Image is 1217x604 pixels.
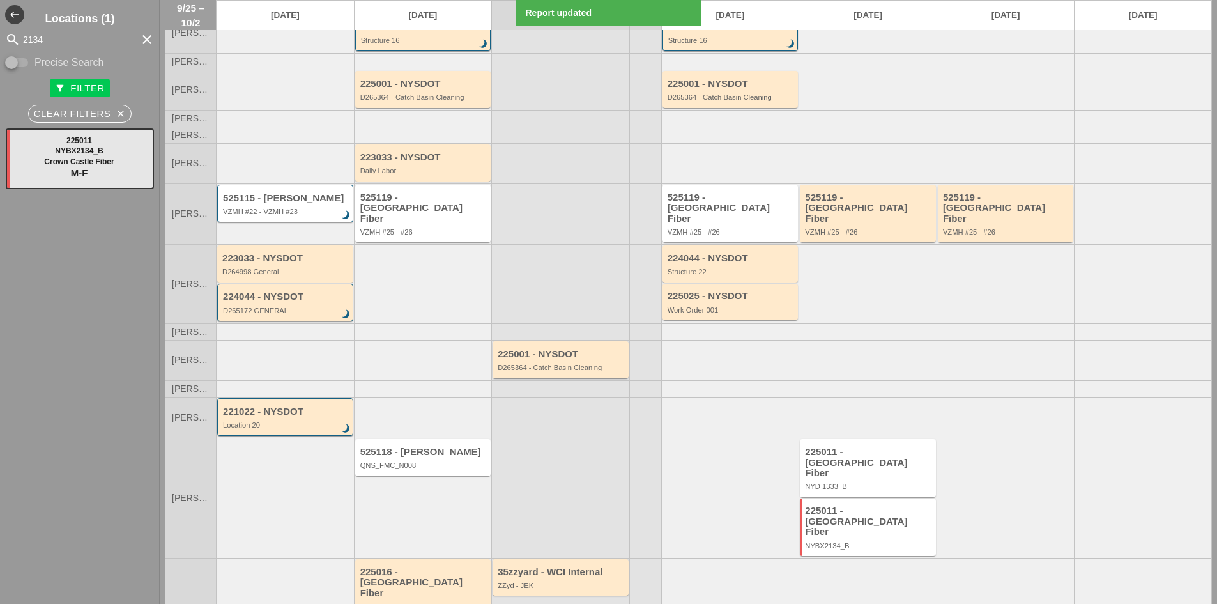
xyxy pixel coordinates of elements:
[498,364,625,371] div: D265364 - Catch Basin Cleaning
[805,542,933,550] div: NYBX2134_B
[498,349,625,360] div: 225001 - NYSDOT
[668,228,795,236] div: VZMH #25 - #26
[172,327,210,337] span: [PERSON_NAME]
[172,28,210,38] span: [PERSON_NAME]
[805,447,933,479] div: 225011 - [GEOGRAPHIC_DATA] Fiber
[71,167,88,178] span: M-F
[172,355,210,365] span: [PERSON_NAME]
[50,79,109,97] button: Filter
[498,567,625,578] div: 35zzyard - WCI Internal
[172,114,210,123] span: [PERSON_NAME]
[799,1,937,30] a: [DATE]
[5,55,155,70] div: Enable Precise search to match search terms exactly.
[339,208,353,222] i: brightness_3
[943,228,1071,236] div: VZMH #25 - #26
[172,493,210,503] span: [PERSON_NAME]
[55,146,103,155] span: NYBX2134_B
[5,5,24,24] button: Shrink Sidebar
[805,192,933,224] div: 525119 - [GEOGRAPHIC_DATA] Fiber
[360,152,488,163] div: 223033 - NYSDOT
[172,130,210,140] span: [PERSON_NAME]
[668,93,795,101] div: D265364 - Catch Basin Cleaning
[172,279,210,289] span: [PERSON_NAME]
[668,36,795,44] div: Structure 16
[223,208,349,215] div: VZMH #22 - VZMH #23
[360,447,488,458] div: 525118 - [PERSON_NAME]
[116,109,126,119] i: close
[339,422,353,436] i: brightness_3
[223,193,349,204] div: 525115 - [PERSON_NAME]
[222,253,350,264] div: 223033 - NYSDOT
[5,5,24,24] i: west
[668,253,795,264] div: 224044 - NYSDOT
[172,209,210,219] span: [PERSON_NAME]
[668,192,795,224] div: 525119 - [GEOGRAPHIC_DATA] Fiber
[805,506,933,538] div: 225011 - [GEOGRAPHIC_DATA] Fiber
[339,307,353,321] i: brightness_3
[172,413,210,422] span: [PERSON_NAME]
[360,567,488,599] div: 225016 - [GEOGRAPHIC_DATA] Fiber
[1075,1,1211,30] a: [DATE]
[55,83,65,93] i: filter_alt
[668,268,795,275] div: Structure 22
[492,1,629,30] a: [DATE]
[477,37,491,51] i: brightness_3
[668,306,795,314] div: Work Order 001
[360,228,488,236] div: VZMH #25 - #26
[360,79,488,89] div: 225001 - NYSDOT
[805,483,933,490] div: NYD 1333_B
[23,29,137,50] input: Search
[172,85,210,95] span: [PERSON_NAME]
[360,93,488,101] div: D265364 - Catch Basin Cleaning
[223,407,349,417] div: 221022 - NYSDOT
[668,291,795,302] div: 225025 - NYSDOT
[360,192,488,224] div: 525119 - [GEOGRAPHIC_DATA] Fiber
[172,384,210,394] span: [PERSON_NAME]
[28,105,132,123] button: Clear Filters
[172,57,210,66] span: [PERSON_NAME]
[361,36,487,44] div: Structure 16
[360,461,488,469] div: QNS_FMC_N008
[66,136,92,145] span: 225011
[55,81,104,96] div: Filter
[668,79,795,89] div: 225001 - NYSDOT
[805,228,933,236] div: VZMH #25 - #26
[44,157,114,166] span: Crown Castle Fiber
[943,192,1071,224] div: 525119 - [GEOGRAPHIC_DATA] Fiber
[5,32,20,47] i: search
[498,582,625,589] div: ZZyd - JEK
[34,107,126,121] div: Clear Filters
[223,307,349,314] div: D265172 GENERAL
[223,291,349,302] div: 224044 - NYSDOT
[172,159,210,168] span: [PERSON_NAME]
[172,1,210,30] span: 9/25 – 10/2
[34,56,104,69] label: Precise Search
[217,1,354,30] a: [DATE]
[360,167,488,174] div: Daily Labor
[662,1,799,30] a: [DATE]
[526,6,695,20] div: Report updated
[355,1,492,30] a: [DATE]
[223,421,349,429] div: Location 20
[222,268,350,275] div: D264998 General
[937,1,1075,30] a: [DATE]
[784,37,798,51] i: brightness_3
[139,32,155,47] i: clear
